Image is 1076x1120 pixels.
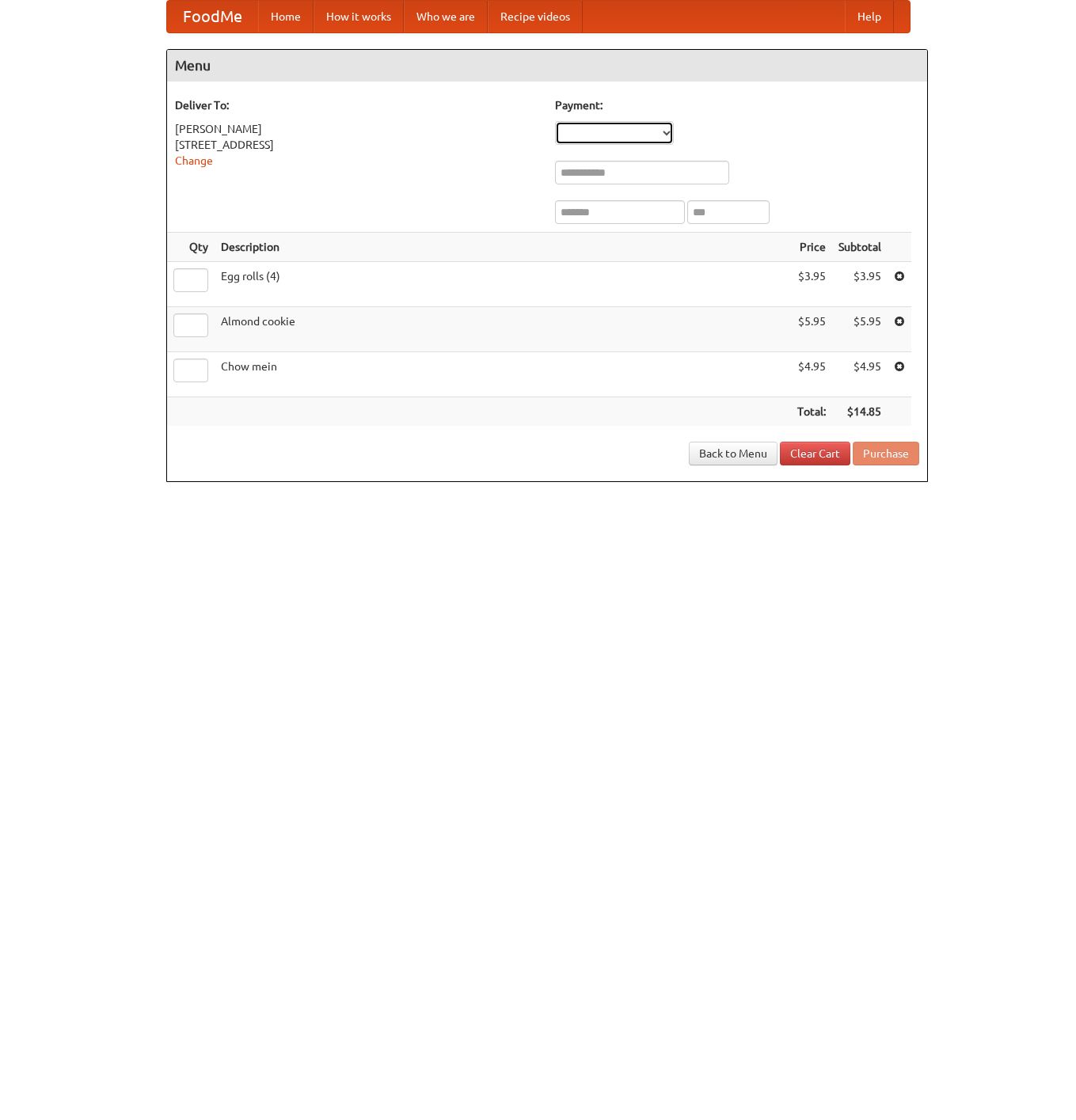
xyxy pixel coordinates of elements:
td: $4.95 [832,352,888,397]
th: $14.85 [832,397,888,427]
td: $4.95 [791,352,832,397]
a: Change [175,154,213,167]
a: Back to Menu [689,442,778,465]
button: Purchase [853,442,919,465]
a: Recipe videos [488,1,583,32]
h5: Deliver To: [175,97,539,113]
h5: Payment: [555,97,919,113]
a: Who we are [404,1,488,32]
th: Description [215,233,791,262]
div: [STREET_ADDRESS] [175,137,539,153]
div: [PERSON_NAME] [175,121,539,137]
td: Egg rolls (4) [215,262,791,307]
td: Chow mein [215,352,791,397]
a: Help [845,1,894,32]
td: Almond cookie [215,307,791,352]
a: Clear Cart [780,442,850,465]
a: How it works [314,1,404,32]
th: Total: [791,397,832,427]
th: Price [791,233,832,262]
td: $5.95 [791,307,832,352]
h4: Menu [167,50,927,82]
td: $3.95 [832,262,888,307]
td: $5.95 [832,307,888,352]
td: $3.95 [791,262,832,307]
th: Subtotal [832,233,888,262]
a: FoodMe [167,1,258,32]
th: Qty [167,233,215,262]
a: Home [258,1,314,32]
